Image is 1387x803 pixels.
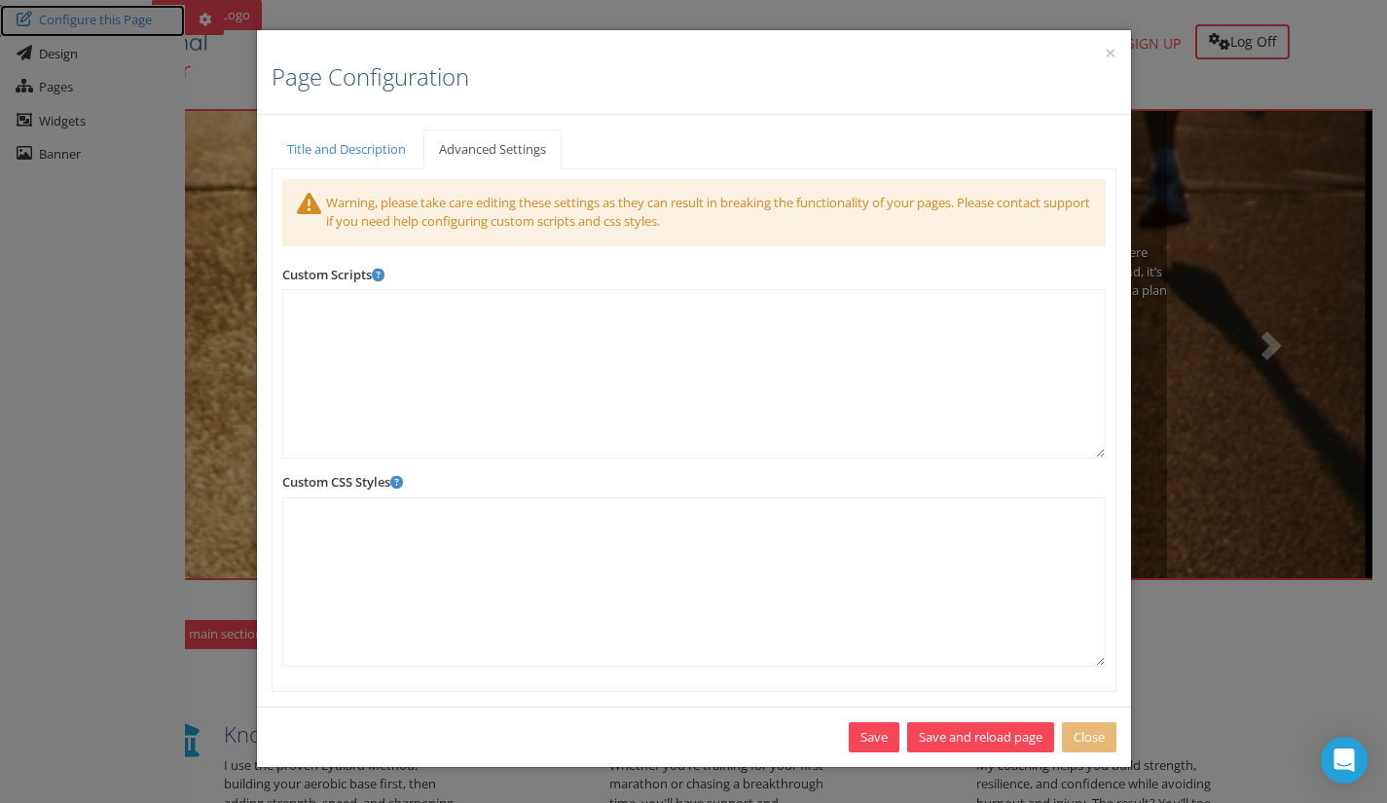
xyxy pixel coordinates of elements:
[272,129,421,169] a: Title and Description
[326,194,1090,231] span: Warning, please take care editing these settings as they can result in breaking the functionality...
[1105,43,1116,63] button: ×
[907,722,1054,752] a: Save and reload page
[423,129,562,169] a: Advanced Settings
[1321,737,1368,784] div: Open Intercom Messenger
[390,473,403,491] a: Click for help
[849,722,899,752] a: Save
[1062,722,1116,752] a: Close
[272,64,1116,90] h3: Page Configuration
[282,266,384,285] label: Custom Scripts
[372,266,384,283] a: Click for help
[282,473,403,493] label: Custom CSS Styles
